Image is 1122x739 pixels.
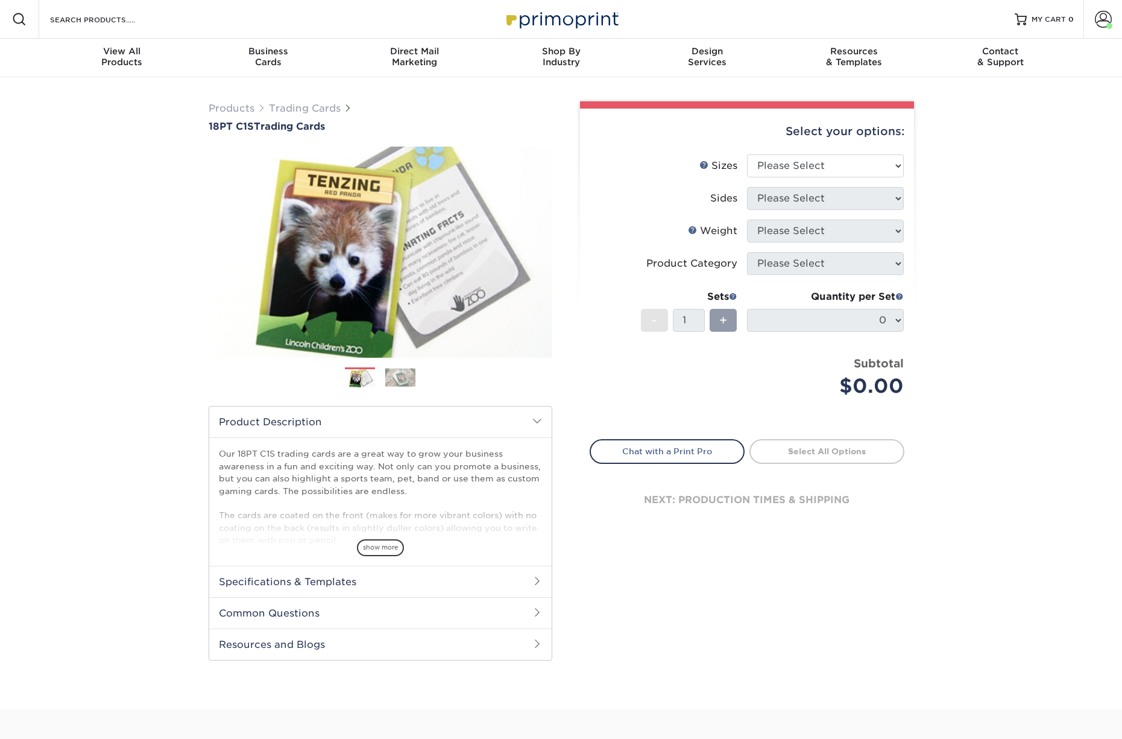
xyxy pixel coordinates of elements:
[927,46,1074,68] div: & Support
[749,439,904,463] a: Select All Options
[590,464,904,536] div: next: production times & shipping
[488,46,634,57] span: Shop By
[49,39,195,77] a: View AllProducts
[219,448,542,546] p: Our 18PT C1S trading cards are a great way to grow your business awareness in a fun and exciting ...
[590,439,745,463] a: Chat with a Print Pro
[710,191,737,206] div: Sides
[341,46,488,57] span: Direct Mail
[49,46,195,68] div: Products
[209,121,254,132] span: 18PT C1S
[209,121,552,132] h1: Trading Cards
[209,629,552,660] h2: Resources and Blogs
[699,159,737,173] div: Sizes
[209,133,552,371] img: 18PT C1S 01
[357,539,404,556] span: show more
[209,121,552,132] a: 18PT C1STrading Cards
[590,109,904,154] div: Select your options:
[634,46,781,68] div: Services
[269,103,341,114] a: Trading Cards
[49,12,166,27] input: SEARCH PRODUCTS.....
[385,368,415,387] img: Trading Cards 02
[488,46,634,68] div: Industry
[1068,15,1074,24] span: 0
[634,39,781,77] a: DesignServices
[854,357,904,370] strong: Subtotal
[501,6,622,32] img: Primoprint
[209,103,254,114] a: Products
[209,566,552,597] h2: Specifications & Templates
[927,39,1074,77] a: Contact& Support
[49,46,195,57] span: View All
[641,290,737,304] div: Sets
[927,46,1074,57] span: Contact
[488,39,634,77] a: Shop ByIndustry
[341,46,488,68] div: Marketing
[634,46,781,57] span: Design
[781,39,927,77] a: Resources& Templates
[652,311,657,329] span: -
[747,290,904,304] div: Quantity per Set
[781,46,927,57] span: Resources
[719,311,727,329] span: +
[646,256,737,271] div: Product Category
[781,46,927,68] div: & Templates
[209,597,552,629] h2: Common Questions
[345,368,375,389] img: Trading Cards 01
[688,224,737,238] div: Weight
[209,407,552,437] h2: Product Description
[341,39,488,77] a: Direct MailMarketing
[195,46,341,68] div: Cards
[195,46,341,57] span: Business
[1032,14,1066,25] span: MY CART
[195,39,341,77] a: BusinessCards
[756,372,904,401] div: $0.00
